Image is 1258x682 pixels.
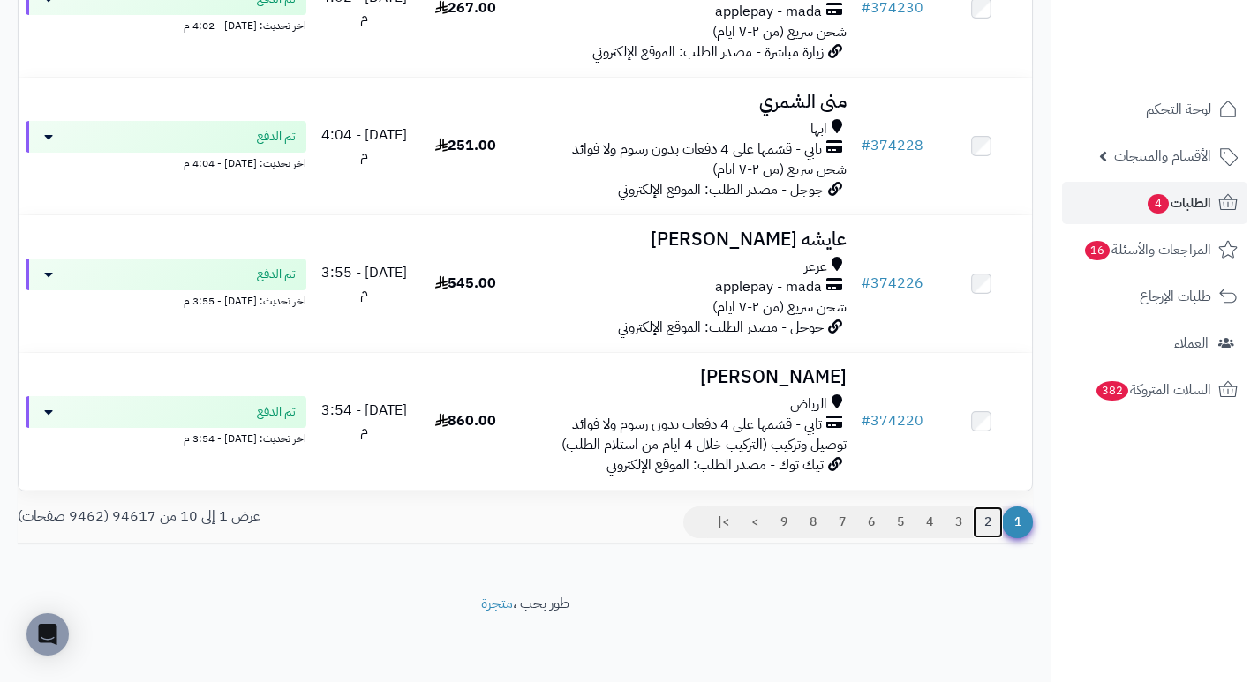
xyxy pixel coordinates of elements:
[26,428,306,446] div: اخر تحديث: [DATE] - 3:54 م
[321,124,407,166] span: [DATE] - 4:04 م
[1062,275,1247,318] a: طلبات الإرجاع
[706,506,741,538] a: >|
[769,506,799,538] a: 9
[435,273,496,294] span: 545.00
[740,506,770,538] a: >
[524,367,847,387] h3: [PERSON_NAME]
[1146,97,1211,122] span: لوحة التحكم
[715,2,822,22] span: applepay - mada
[861,135,870,156] span: #
[715,277,822,297] span: applepay - mada
[1095,378,1211,402] span: السلات المتروكة
[1148,194,1169,214] span: 4
[257,128,296,146] span: تم الدفع
[561,434,847,455] span: توصيل وتركيب (التركيب خلال 4 ايام من استلام الطلب)
[944,506,974,538] a: 3
[618,179,824,200] span: جوجل - مصدر الطلب: الموقع الإلكتروني
[1114,144,1211,169] span: الأقسام والمنتجات
[1062,229,1247,271] a: المراجعات والأسئلة16
[1085,241,1110,260] span: 16
[1062,322,1247,364] a: العملاء
[1138,44,1241,81] img: logo-2.png
[915,506,945,538] a: 4
[524,229,847,250] h3: عايشه [PERSON_NAME]
[435,410,496,431] span: 860.00
[618,317,824,338] span: جوجل - مصدر الطلب: الموقع الإلكتروني
[861,410,870,431] span: #
[1002,506,1033,538] span: 1
[321,262,407,304] span: [DATE] - 3:55 م
[481,593,513,614] a: متجرة
[856,506,886,538] a: 6
[26,290,306,309] div: اخر تحديث: [DATE] - 3:55 م
[712,21,847,42] span: شحن سريع (من ٢-٧ ايام)
[257,403,296,421] span: تم الدفع
[1140,284,1211,309] span: طلبات الإرجاع
[26,153,306,171] div: اخر تحديث: [DATE] - 4:04 م
[712,159,847,180] span: شحن سريع (من ٢-٧ ايام)
[804,257,827,277] span: عرعر
[827,506,857,538] a: 7
[810,119,827,139] span: ابها
[798,506,828,538] a: 8
[861,273,870,294] span: #
[321,400,407,441] span: [DATE] - 3:54 م
[1096,381,1128,401] span: 382
[973,506,1003,538] a: 2
[4,506,525,527] div: عرض 1 إلى 10 من 94617 (9462 صفحات)
[790,394,827,415] span: الرياض
[572,415,822,435] span: تابي - قسّمها على 4 دفعات بدون رسوم ولا فوائد
[26,613,69,656] div: Open Intercom Messenger
[592,41,824,63] span: زيارة مباشرة - مصدر الطلب: الموقع الإلكتروني
[861,410,923,431] a: #374220
[606,454,824,476] span: تيك توك - مصدر الطلب: الموقع الإلكتروني
[885,506,915,538] a: 5
[1062,182,1247,224] a: الطلبات4
[435,135,496,156] span: 251.00
[1146,191,1211,215] span: الطلبات
[524,92,847,112] h3: منى الشمري
[1062,88,1247,131] a: لوحة التحكم
[257,266,296,283] span: تم الدفع
[861,273,923,294] a: #374226
[1174,331,1209,356] span: العملاء
[26,15,306,34] div: اخر تحديث: [DATE] - 4:02 م
[1083,237,1211,262] span: المراجعات والأسئلة
[861,135,923,156] a: #374228
[572,139,822,160] span: تابي - قسّمها على 4 دفعات بدون رسوم ولا فوائد
[712,296,847,318] span: شحن سريع (من ٢-٧ ايام)
[1062,369,1247,411] a: السلات المتروكة382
